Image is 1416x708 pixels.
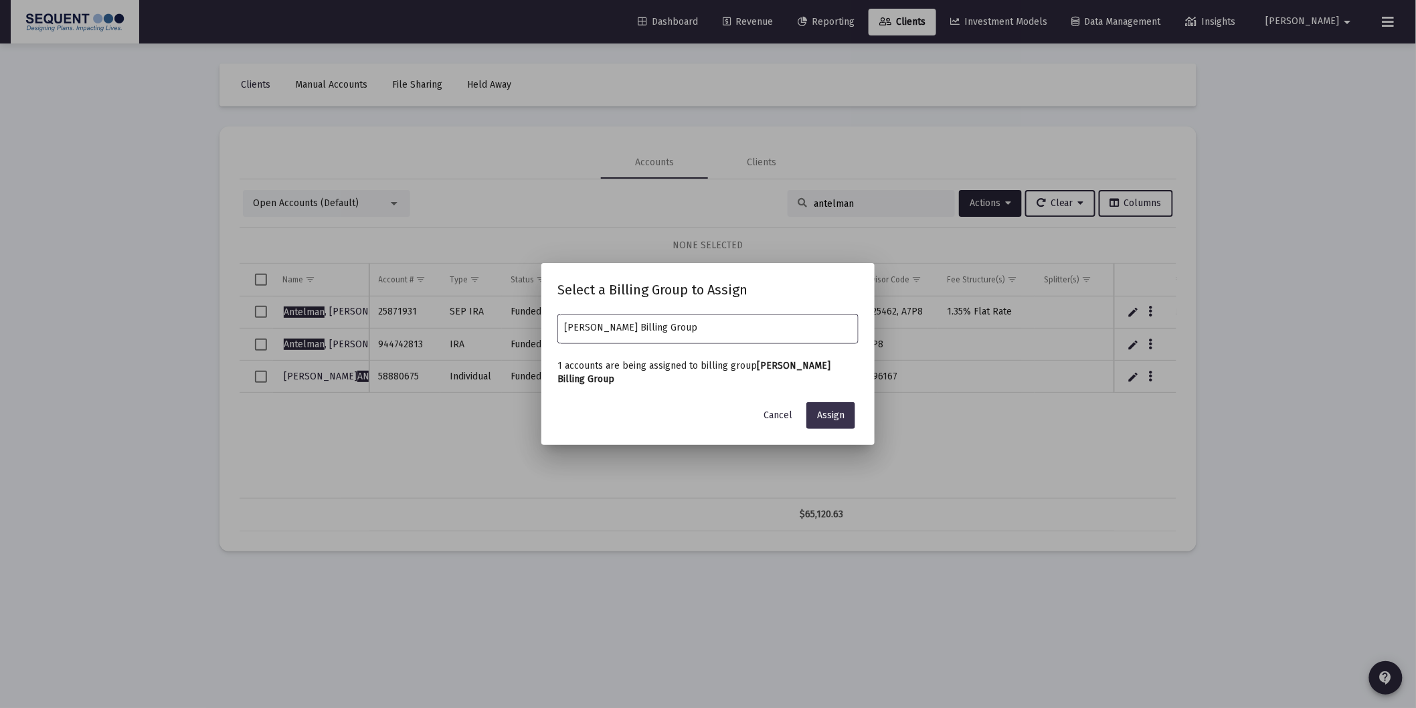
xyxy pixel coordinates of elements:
input: Select a billing group [565,323,852,333]
h2: Select a Billing Group to Assign [557,279,859,300]
span: Assign [817,410,845,421]
span: Cancel [764,410,792,421]
b: [PERSON_NAME] Billing Group [557,360,830,385]
button: Cancel [753,402,803,429]
button: Assign [806,402,855,429]
p: 1 accounts are being assigned to billing group [557,359,859,386]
